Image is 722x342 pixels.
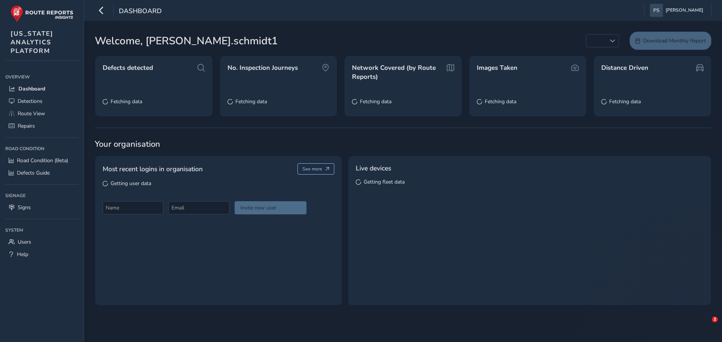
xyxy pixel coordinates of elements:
[5,236,79,248] a: Users
[364,178,405,185] span: Getting fleet data
[17,169,50,176] span: Defects Guide
[302,166,322,172] span: See more
[228,63,298,72] span: No. Inspection Journeys
[103,63,153,72] span: Defects detected
[18,110,45,117] span: Route View
[111,98,142,105] span: Fetching data
[11,5,73,22] img: rr logo
[168,201,229,214] input: Email
[666,4,703,17] span: [PERSON_NAME]
[5,120,79,132] a: Repairs
[650,4,706,17] button: [PERSON_NAME]
[5,224,79,236] div: System
[5,95,79,107] a: Detections
[18,238,31,246] span: Users
[5,154,79,167] a: Road Condition (Beta)
[5,201,79,214] a: Signs
[103,164,203,174] span: Most recent logins in organisation
[5,83,79,95] a: Dashboard
[235,98,267,105] span: Fetching data
[111,180,151,187] span: Getting user data
[5,248,79,261] a: Help
[712,316,718,322] span: 2
[601,63,648,72] span: Distance Driven
[119,6,162,17] span: Dashboard
[650,4,663,17] img: diamond-layout
[95,139,711,150] span: Your organisation
[485,98,516,105] span: Fetching data
[95,33,278,49] span: Welcome, [PERSON_NAME].schmidt1
[17,157,68,164] span: Road Condition (Beta)
[696,316,714,334] iframe: Intercom live chat
[11,29,53,55] span: [US_STATE] ANALYTICS PLATFORM
[18,85,45,92] span: Dashboard
[5,71,79,83] div: Overview
[5,143,79,154] div: Road Condition
[360,98,391,105] span: Fetching data
[18,122,35,130] span: Repairs
[477,63,517,72] span: Images Taken
[609,98,641,105] span: Fetching data
[352,63,444,81] span: Network Covered (by Route Reports)
[18,204,31,211] span: Signs
[103,201,163,214] input: Name
[5,107,79,120] a: Route View
[17,251,28,258] span: Help
[356,163,391,173] span: Live devices
[18,98,42,105] span: Detections
[297,163,335,175] button: See more
[5,167,79,179] a: Defects Guide
[5,190,79,201] div: Signage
